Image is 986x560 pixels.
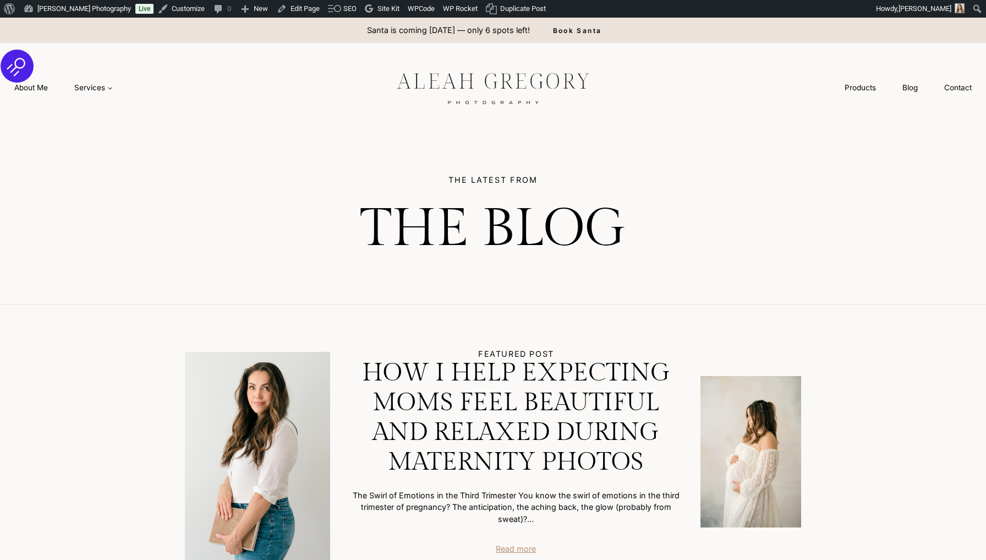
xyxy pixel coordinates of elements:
a: Services [61,78,126,98]
h1: THE BLOG [44,197,942,260]
h5: THE LATEST FROM [44,176,942,193]
h5: FEATURED POST [348,349,684,358]
a: How I Help Expecting Moms Feel Beautiful and Relaxed During Maternity Photos [348,358,684,477]
nav: Primary [1,78,126,98]
a: Blog [889,78,931,98]
img: aleah gregory logo [369,64,617,111]
a: Contact [931,78,985,98]
span: Services [74,82,113,93]
a: About Me [1,78,61,98]
p: Santa is coming [DATE] — only 6 spots left! [367,24,530,36]
span: Site Kit [377,4,399,13]
nav: Secondary [831,78,985,98]
a: Live [135,4,154,14]
a: Products [831,78,889,98]
img: How I Help Expecting Moms Feel Beautiful and Relaxed During Maternity Photos [700,376,802,528]
a: Read more [496,543,536,555]
span: [PERSON_NAME] [899,4,951,13]
p: The Swirl of Emotions in the Third Trimester You know the swirl of emotions in the third trimeste... [348,490,684,525]
a: Book Santa [535,18,620,43]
